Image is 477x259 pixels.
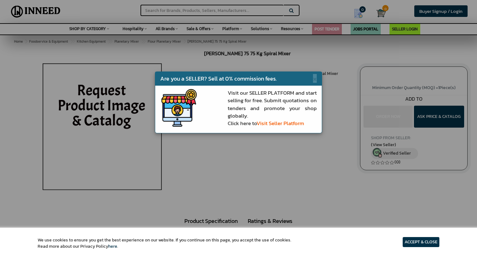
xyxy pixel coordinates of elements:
[160,76,316,82] h4: Are you a SELLER? Sell at 0% commission fees.
[257,119,304,127] a: Visit Seller Platform
[160,89,198,127] img: inneed-seller-icon.png
[228,89,317,127] p: Visit our SELLER PLATFORM and start selling for free. Submit quotations on tenders and promote yo...
[313,74,317,83] span: ×
[38,237,291,250] article: We use cookies to ensure you get the best experience on our website. If you continue on this page...
[108,243,117,250] a: here
[403,237,439,247] article: ACCEPT & CLOSE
